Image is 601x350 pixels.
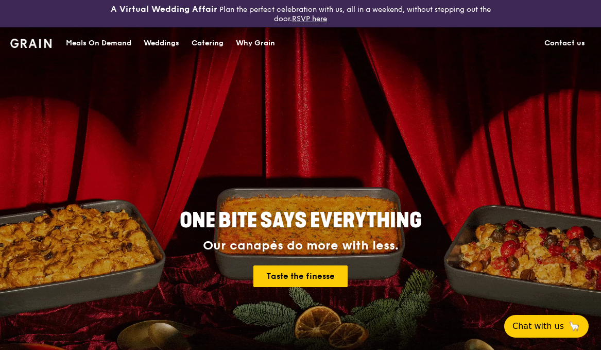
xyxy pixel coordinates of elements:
[504,315,589,338] button: Chat with us🦙
[253,265,348,287] a: Taste the finesse
[292,14,327,23] a: RSVP here
[10,27,52,58] a: GrainGrain
[138,28,185,59] a: Weddings
[144,28,179,59] div: Weddings
[111,4,217,14] h3: A Virtual Wedding Affair
[10,39,52,48] img: Grain
[100,4,501,23] div: Plan the perfect celebration with us, all in a weekend, without stepping out the door.
[180,208,422,233] span: ONE BITE SAYS EVERYTHING
[66,28,131,59] div: Meals On Demand
[192,28,224,59] div: Catering
[230,28,281,59] a: Why Grain
[568,320,580,332] span: 🦙
[185,28,230,59] a: Catering
[538,28,591,59] a: Contact us
[236,28,275,59] div: Why Grain
[115,239,486,253] div: Our canapés do more with less.
[512,320,564,332] span: Chat with us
